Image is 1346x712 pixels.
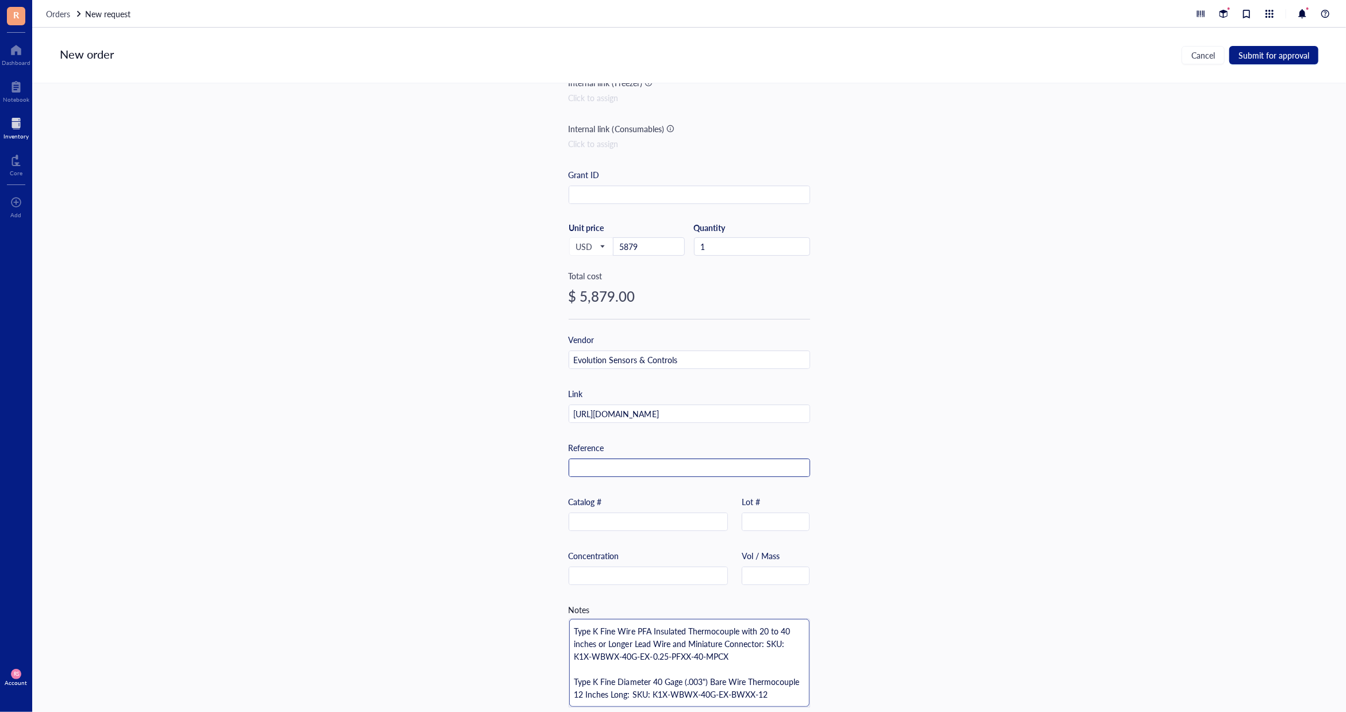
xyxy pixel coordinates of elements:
[3,96,29,103] div: Notebook
[3,133,29,140] div: Inventory
[569,168,600,181] div: Grant ID
[10,170,22,176] div: Core
[1182,46,1225,64] button: Cancel
[694,222,810,233] div: Quantity
[569,441,604,454] div: Reference
[46,7,83,20] a: Orders
[13,7,19,22] span: R
[569,549,619,562] div: Concentration
[85,7,133,20] a: New request
[569,122,664,135] div: Internal link (Consumables)
[569,387,583,400] div: Link
[742,549,780,562] div: Vol / Mass
[46,8,70,20] span: Orders
[13,671,18,677] span: RS
[569,495,602,508] div: Catalog #
[569,137,810,150] div: Click to assign
[569,619,810,707] textarea: Type K Fine Wire PFA Insulated Thermocouple with 20 to 40 inches or Longer Lead Wire and Miniatur...
[2,59,30,66] div: Dashboard
[569,270,810,282] div: Total cost
[569,603,590,616] div: Notes
[576,241,604,252] span: USD
[5,679,28,686] div: Account
[1238,51,1309,60] span: Submit for approval
[10,151,22,176] a: Core
[3,114,29,140] a: Inventory
[2,41,30,66] a: Dashboard
[11,211,22,218] div: Add
[569,222,641,233] div: Unit price
[569,91,810,104] div: Click to assign
[1191,51,1215,60] span: Cancel
[569,333,595,346] div: Vendor
[3,78,29,103] a: Notebook
[569,287,810,305] div: $ 5,879.00
[1229,46,1318,64] button: Submit for approval
[60,46,114,64] div: New order
[742,495,760,508] div: Lot #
